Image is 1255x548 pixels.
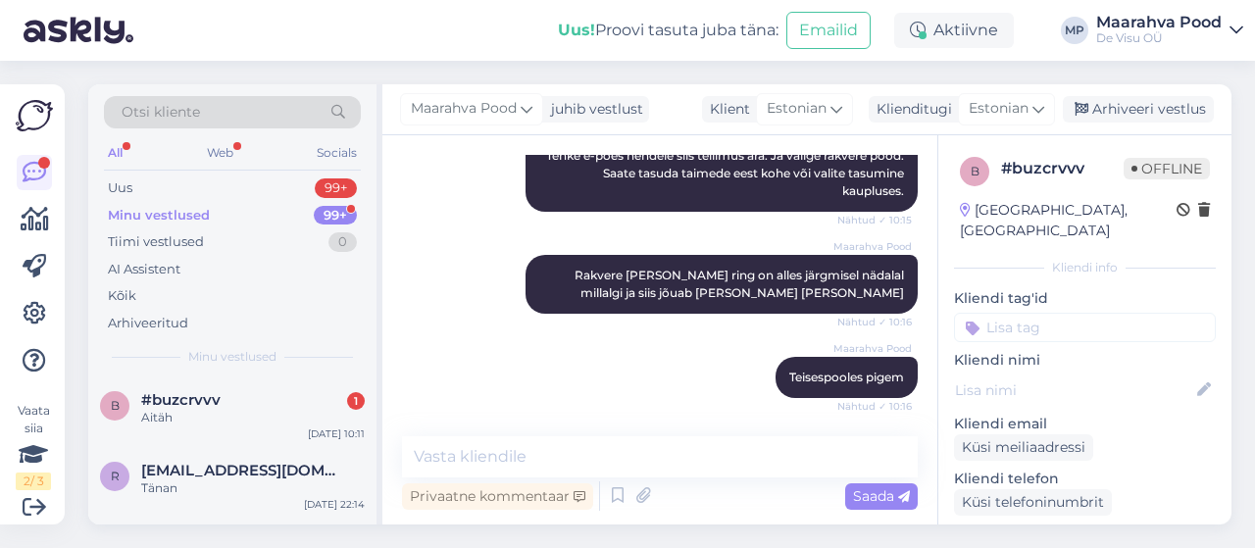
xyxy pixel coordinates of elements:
[308,426,365,441] div: [DATE] 10:11
[969,98,1029,120] span: Estonian
[108,314,188,333] div: Arhiveeritud
[111,469,120,483] span: r
[837,213,912,227] span: Nähtud ✓ 10:15
[141,391,221,409] span: #buzcrvvv
[16,100,53,131] img: Askly Logo
[1096,15,1222,30] div: Maarahva Pood
[837,315,912,329] span: Nähtud ✓ 10:16
[402,483,593,510] div: Privaatne kommentaar
[954,350,1216,371] p: Kliendi nimi
[108,286,136,306] div: Kõik
[108,260,180,279] div: AI Assistent
[315,178,357,198] div: 99+
[314,206,357,225] div: 99+
[104,140,126,166] div: All
[954,414,1216,434] p: Kliendi email
[702,99,750,120] div: Klient
[543,99,643,120] div: juhib vestlust
[954,259,1216,276] div: Kliendi info
[108,232,204,252] div: Tiimi vestlused
[833,239,912,254] span: Maarahva Pood
[16,402,51,490] div: Vaata siia
[203,140,237,166] div: Web
[1096,15,1243,46] a: Maarahva PoodDe Visu OÜ
[558,21,595,39] b: Uus!
[955,379,1193,401] input: Lisa nimi
[1001,157,1124,180] div: # buzcrvvv
[411,98,517,120] span: Maarahva Pood
[1124,158,1210,179] span: Offline
[954,469,1216,489] p: Kliendi telefon
[1061,17,1088,44] div: MP
[122,102,200,123] span: Otsi kliente
[575,268,907,300] span: Rakvere [PERSON_NAME] ring on alles järgmisel nädalal millalgi ja siis jõuab [PERSON_NAME] [PERSO...
[971,164,979,178] span: b
[1063,96,1214,123] div: Arhiveeri vestlus
[786,12,871,49] button: Emailid
[328,232,357,252] div: 0
[141,462,345,479] span: reetjuuse@hotmail.com
[16,473,51,490] div: 2 / 3
[789,370,904,384] span: Teisespooles pigem
[546,148,907,198] span: Tehke e-poes nendele siis tellimus ära. Ja valige rakvere pood. Saate tasuda taimede eest kohe võ...
[853,487,910,505] span: Saada
[1096,30,1222,46] div: De Visu OÜ
[954,313,1216,342] input: Lisa tag
[954,523,1216,544] p: Klienditeekond
[108,178,132,198] div: Uus
[108,206,210,225] div: Minu vestlused
[767,98,827,120] span: Estonian
[347,392,365,410] div: 1
[833,341,912,356] span: Maarahva Pood
[111,398,120,413] span: b
[954,288,1216,309] p: Kliendi tag'id
[188,348,276,366] span: Minu vestlused
[954,434,1093,461] div: Küsi meiliaadressi
[869,99,952,120] div: Klienditugi
[558,19,778,42] div: Proovi tasuta juba täna:
[837,399,912,414] span: Nähtud ✓ 10:16
[141,409,365,426] div: Aitäh
[954,489,1112,516] div: Küsi telefoninumbrit
[894,13,1014,48] div: Aktiivne
[141,479,365,497] div: Tänan
[304,497,365,512] div: [DATE] 22:14
[313,140,361,166] div: Socials
[960,200,1177,241] div: [GEOGRAPHIC_DATA], [GEOGRAPHIC_DATA]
